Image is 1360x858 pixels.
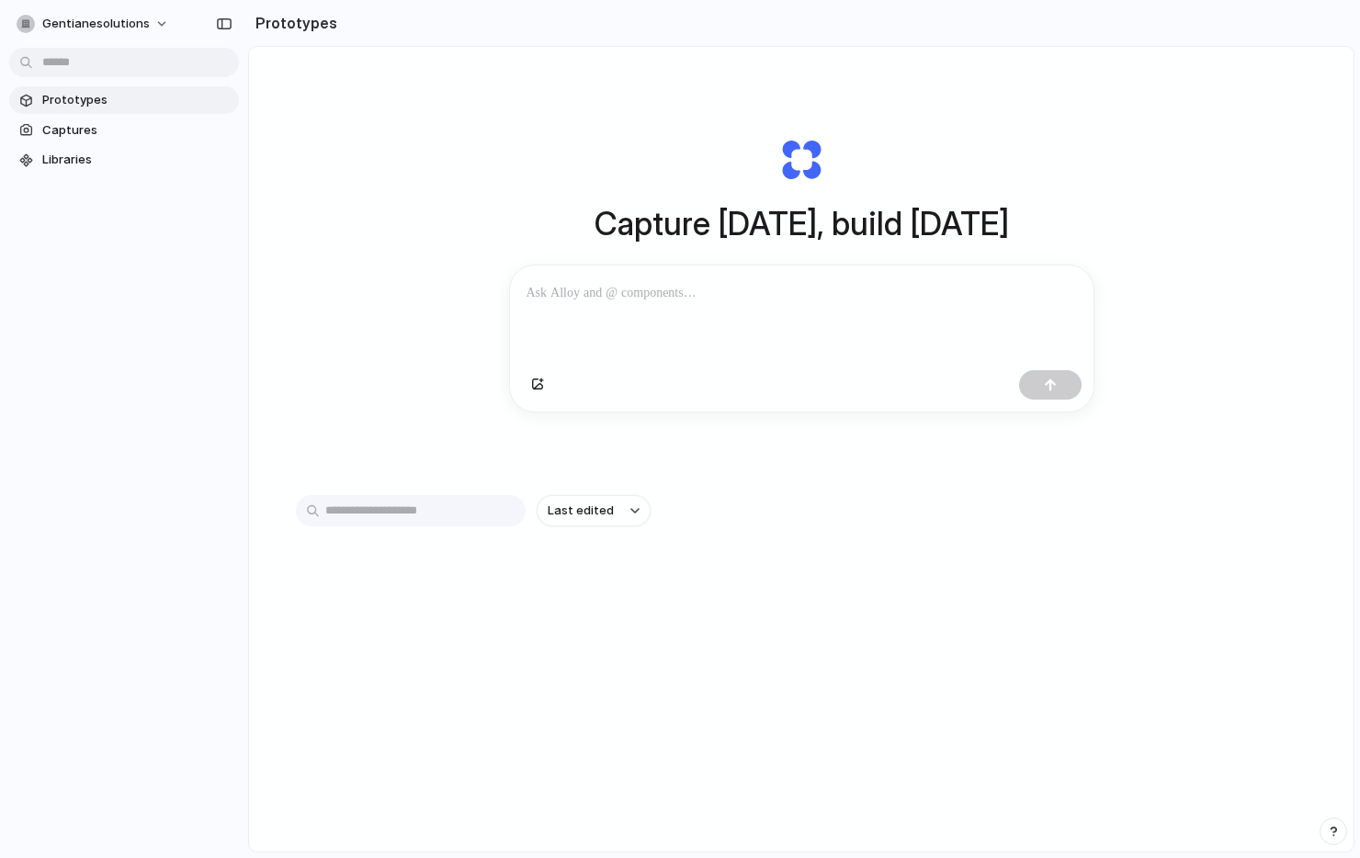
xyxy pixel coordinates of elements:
a: Libraries [9,146,239,174]
span: gentianesolutions [42,15,150,33]
span: Captures [42,121,232,140]
span: Libraries [42,151,232,169]
span: Last edited [548,502,614,520]
button: gentianesolutions [9,9,178,39]
a: Prototypes [9,86,239,114]
button: Last edited [537,495,651,526]
a: Captures [9,117,239,144]
span: Prototypes [42,91,232,109]
h1: Capture [DATE], build [DATE] [595,199,1009,248]
h2: Prototypes [248,12,337,34]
